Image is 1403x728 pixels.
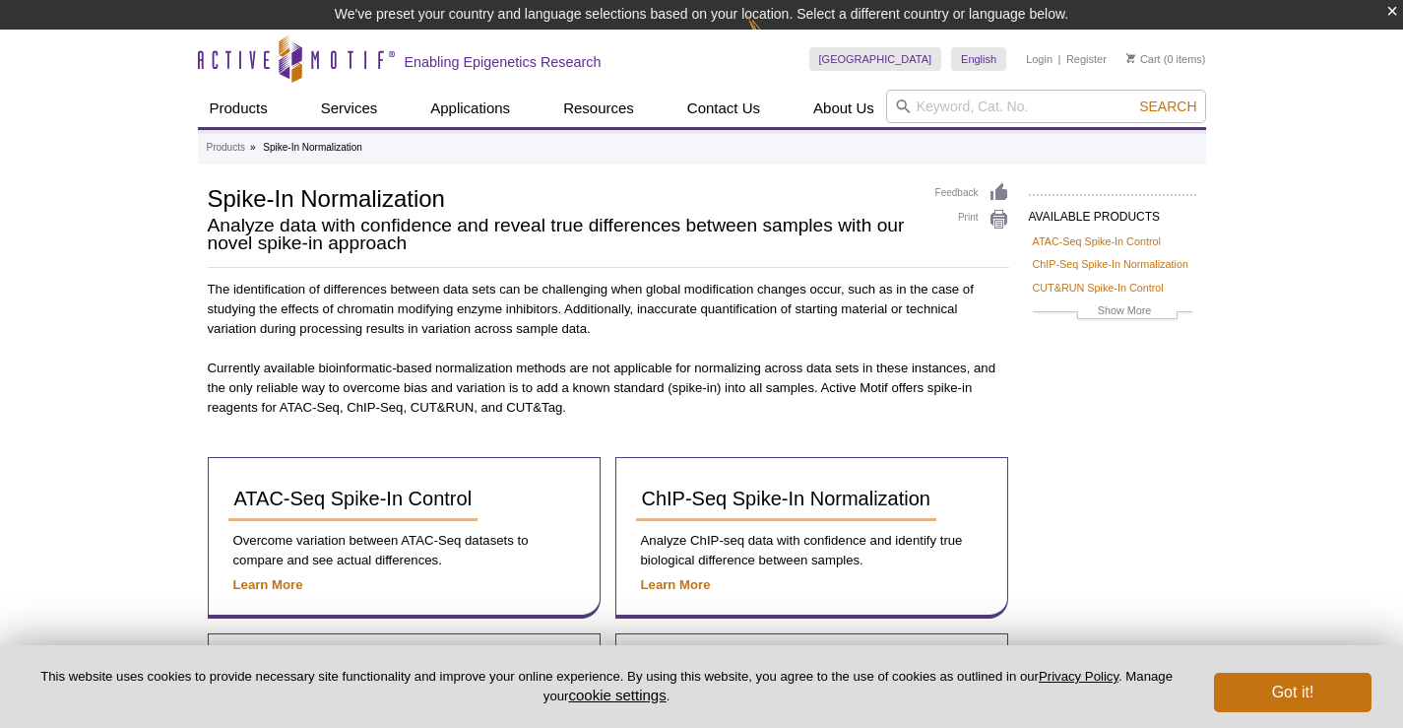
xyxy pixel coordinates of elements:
p: Overcome variation between ATAC-Seq datasets to compare and see actual differences. [228,531,580,570]
a: Print [935,209,1009,231]
img: Your Cart [1126,53,1135,63]
p: Analyze ChIP-seq data with confidence and identify true biological difference between samples. [636,531,988,570]
li: » [250,142,256,153]
li: | [1058,47,1061,71]
a: Login [1026,52,1052,66]
a: CUT&RUN Spike-In Control [1033,279,1164,297]
span: ATAC-Seq Spike-In Control [234,488,473,509]
a: [GEOGRAPHIC_DATA] [809,47,942,71]
input: Keyword, Cat. No. [886,90,1206,123]
li: Spike-In Normalization [263,142,362,153]
h2: AVAILABLE PRODUCTS [1029,194,1196,230]
a: Feedback [935,182,1009,204]
a: About Us [801,90,886,127]
p: The identification of differences between data sets can be challenging when global modification c... [208,280,1009,339]
a: Products [207,139,245,157]
h2: Enabling Epigenetics Research [405,53,602,71]
span: Search [1139,99,1196,114]
li: (0 items) [1126,47,1206,71]
button: Search [1133,98,1202,115]
a: Learn More [641,577,711,592]
a: ChIP-Seq Spike-In Normalization [1033,255,1188,273]
a: Products [198,90,280,127]
img: Change Here [747,15,799,61]
a: Show More [1033,301,1192,324]
a: Contact Us [675,90,772,127]
a: Resources [551,90,646,127]
span: ChIP-Seq Spike-In Normalization [642,488,930,509]
a: Learn More [233,577,303,592]
a: ATAC-Seq Spike-In Control [1033,232,1161,250]
button: cookie settings [568,687,666,703]
p: Currently available bioinformatic-based normalization methods are not applicable for normalizing ... [208,359,1009,418]
a: Register [1066,52,1107,66]
a: Services [309,90,390,127]
p: This website uses cookies to provide necessary site functionality and improve your online experie... [32,668,1181,705]
button: Got it! [1214,673,1371,712]
a: English [951,47,1006,71]
a: ATAC-Seq Spike-In Control [228,478,478,521]
a: Cart [1126,52,1161,66]
a: ChIP-Seq Spike-In Normalization [636,478,936,521]
h1: Spike-In Normalization [208,182,916,212]
a: Applications [418,90,522,127]
a: Privacy Policy [1039,669,1118,684]
h2: Analyze data with confidence and reveal true differences between samples with our novel spike-in ... [208,217,916,252]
